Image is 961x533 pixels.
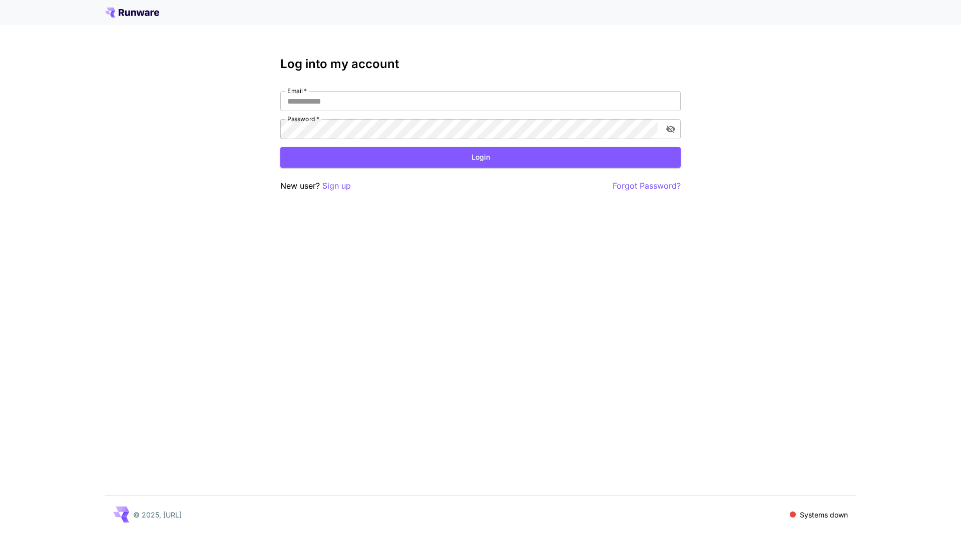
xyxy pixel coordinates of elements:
[133,509,182,520] p: © 2025, [URL]
[800,509,848,520] p: Systems down
[662,120,680,138] button: toggle password visibility
[613,180,681,192] button: Forgot Password?
[287,115,319,123] label: Password
[280,180,351,192] p: New user?
[280,57,681,71] h3: Log into my account
[287,87,307,95] label: Email
[322,180,351,192] button: Sign up
[280,147,681,168] button: Login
